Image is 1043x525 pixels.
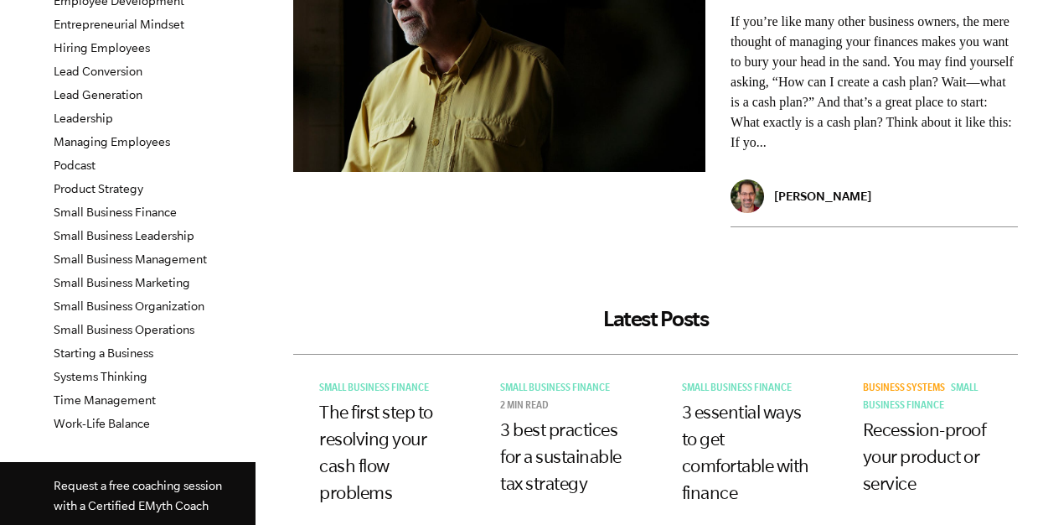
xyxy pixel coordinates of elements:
[54,276,190,289] a: Small Business Marketing
[54,346,153,360] a: Starting a Business
[54,159,96,172] a: Podcast
[774,189,871,203] p: [PERSON_NAME]
[682,402,809,502] a: 3 essential ways to get comfortable with finance
[54,323,194,336] a: Small Business Operations
[731,179,764,213] img: Adam Traub - EMyth
[54,229,194,242] a: Small Business Leadership
[731,12,1018,153] p: If you’re like many other business owners, the mere thought of managing your finances makes you w...
[54,252,207,266] a: Small Business Management
[54,112,113,125] a: Leadership
[669,404,1043,525] iframe: Chat Widget
[682,383,798,395] a: Small Business Finance
[319,383,435,395] a: Small Business Finance
[319,402,433,502] a: The first step to resolving your cash flow problems
[500,383,616,395] a: Small Business Finance
[54,205,177,219] a: Small Business Finance
[500,383,610,395] span: Small Business Finance
[54,65,142,78] a: Lead Conversion
[500,401,549,413] p: 2 min read
[863,383,951,395] a: Business Systems
[863,383,978,413] a: Small Business Finance
[863,383,945,395] span: Business Systems
[54,182,143,195] a: Product Strategy
[54,41,150,55] a: Hiring Employees
[54,417,150,430] a: Work-Life Balance
[54,299,204,313] a: Small Business Organization
[293,306,1018,331] h2: Latest Posts
[682,383,792,395] span: Small Business Finance
[54,476,229,516] p: Request a free coaching session with a Certified EMyth Coach
[54,135,170,148] a: Managing Employees
[500,419,622,493] a: 3 best practices for a sustainable tax strategy
[319,383,429,395] span: Small Business Finance
[54,18,184,31] a: Entrepreneurial Mindset
[54,370,147,383] a: Systems Thinking
[54,88,142,101] a: Lead Generation
[54,393,156,407] a: Time Management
